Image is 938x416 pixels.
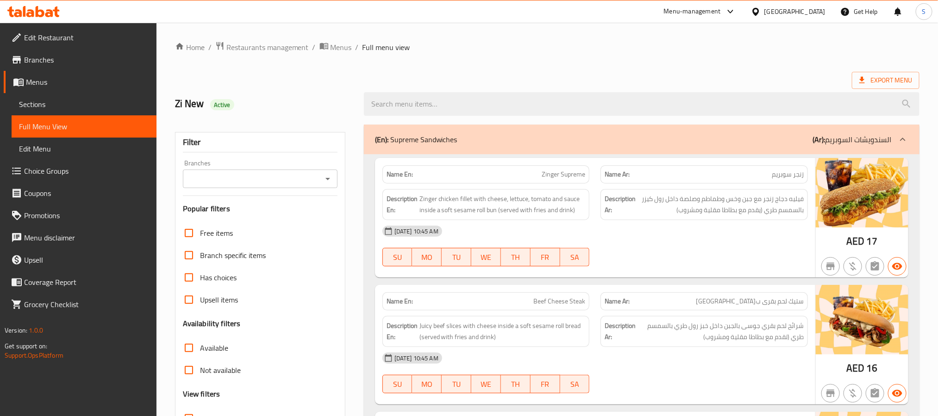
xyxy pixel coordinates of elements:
strong: Name En: [387,170,413,179]
button: Open [321,172,334,185]
button: WE [471,375,501,393]
span: WE [475,251,497,264]
span: Get support on: [5,340,47,352]
button: FR [531,248,560,266]
a: Restaurants management [215,41,309,53]
h3: View filters [183,389,220,399]
div: (En): Supreme Sandwiches(Ar):السندويشات السوبريم [364,125,919,154]
span: Edit Menu [19,143,149,154]
button: SU [382,375,413,393]
span: Beef Cheese Steak [533,296,585,306]
button: FR [531,375,560,393]
a: Choice Groups [4,160,156,182]
div: Menu-management [664,6,721,17]
strong: Description Ar: [605,193,636,216]
strong: Name En: [387,296,413,306]
span: MO [416,378,438,391]
h3: Popular filters [183,203,338,214]
strong: Description En: [387,320,418,343]
a: Menus [4,71,156,93]
span: Menu disclaimer [24,232,149,243]
span: Full Menu View [19,121,149,132]
button: MO [412,248,442,266]
a: Sections [12,93,156,115]
span: Has choices [200,272,237,283]
span: Juicy beef slices with cheese inside a soft sesame roll bread (served with fries and drink) [419,320,586,343]
span: Active [210,101,234,109]
span: Promotions [24,210,149,221]
span: WE [475,378,497,391]
p: السندويشات السوبريم [813,134,892,145]
a: Edit Restaurant [4,26,156,49]
div: Active [210,99,234,110]
span: TU [445,251,468,264]
a: Edit Menu [12,138,156,160]
span: Edit Restaurant [24,32,149,43]
span: Upsell [24,254,149,265]
span: 16 [867,359,878,377]
img: Zinger_Supreme638923233992068767.jpg [816,158,908,227]
span: Choice Groups [24,165,149,176]
span: Coupons [24,188,149,199]
span: Available [200,342,228,353]
span: [DATE] 10:45 AM [391,354,442,363]
a: Coupons [4,182,156,204]
span: Zinger chicken fillet with cheese, lettuce, tomato and sauce inside a soft sesame roll bun (serve... [419,193,586,216]
span: SA [564,378,586,391]
span: فيليه دجاج زنجر مع جبن وخس وطماطم وصلصة داخل رول كيزر بالسمسم طري (يقدم مع بطاطا مقلية ومشروب) [638,193,804,216]
span: Export Menu [852,72,919,89]
span: Menus [26,76,149,88]
span: Upsell items [200,294,238,305]
div: [GEOGRAPHIC_DATA] [764,6,825,17]
span: شرائح لحم بقري جوسى بالجبن داخل خبز رول طري بالسمسم طري (تقدم مع بطاطا مقلية ومشروب) [638,320,804,343]
button: Available [888,384,907,403]
span: TH [505,251,527,264]
button: Not branch specific item [821,384,840,403]
p: Supreme Sandwiches [375,134,457,145]
span: AED [846,232,864,250]
span: Branches [24,54,149,65]
button: TU [442,375,471,393]
button: Available [888,257,907,276]
span: Free items [200,227,233,239]
span: Branch specific items [200,250,266,261]
button: Purchased item [844,257,862,276]
span: Version: [5,324,27,336]
a: Menu disclaimer [4,227,156,249]
span: Menus [331,42,352,53]
span: FR [534,251,557,264]
button: TH [501,375,531,393]
a: Branches [4,49,156,71]
a: Coverage Report [4,271,156,293]
a: Support.OpsPlatform [5,349,63,361]
span: SU [387,251,409,264]
span: ستيك لحم بقرى ب[GEOGRAPHIC_DATA] [696,296,804,306]
span: Export Menu [859,75,912,86]
button: Not has choices [866,257,884,276]
strong: Name Ar: [605,296,630,306]
b: (Ar): [813,132,825,146]
button: WE [471,248,501,266]
input: search [364,92,919,116]
span: TH [505,378,527,391]
a: Promotions [4,204,156,227]
span: Full menu view [363,42,410,53]
span: Restaurants management [226,42,309,53]
button: MO [412,375,442,393]
h3: Availability filters [183,318,241,329]
span: زنجر سوبريم [772,170,804,179]
a: Upsell [4,249,156,271]
button: Not has choices [866,384,884,403]
button: Not branch specific item [821,257,840,276]
span: TU [445,378,468,391]
span: [DATE] 10:45 AM [391,227,442,236]
a: Menus [319,41,352,53]
button: SU [382,248,413,266]
li: / [313,42,316,53]
span: SA [564,251,586,264]
button: SA [560,248,590,266]
span: FR [534,378,557,391]
span: Not available [200,365,241,376]
span: MO [416,251,438,264]
nav: breadcrumb [175,41,919,53]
